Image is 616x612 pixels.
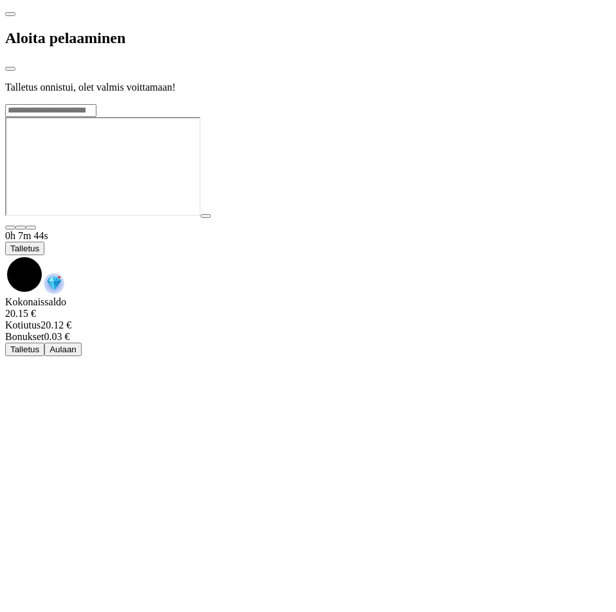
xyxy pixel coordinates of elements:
button: chevron-left icon [5,12,15,16]
span: Aulaan [50,345,77,354]
input: Search [5,104,96,117]
button: Aulaan [44,343,82,356]
span: Kotiutus [5,319,41,330]
span: Bonukset [5,331,44,342]
button: Talletus [5,242,44,255]
button: Talletus [5,343,44,356]
div: Game menu content [5,296,611,356]
button: close icon [5,226,15,230]
div: 20.12 € [5,319,611,331]
img: reward-icon [44,273,64,294]
h2: Aloita pelaaminen [5,30,611,47]
div: 20.15 € [5,308,611,319]
button: close [5,67,15,71]
iframe: Moon Princess 100 [5,117,201,216]
p: Talletus onnistui, olet valmis voittamaan! [5,82,611,93]
button: chevron-down icon [15,226,26,230]
div: Game menu [5,230,611,296]
button: fullscreen icon [26,226,36,230]
div: 0.03 € [5,331,611,343]
button: play icon [201,214,211,218]
span: user session time [5,230,48,241]
span: Talletus [10,345,39,354]
span: Talletus [10,244,39,253]
div: Kokonaissaldo [5,296,611,319]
